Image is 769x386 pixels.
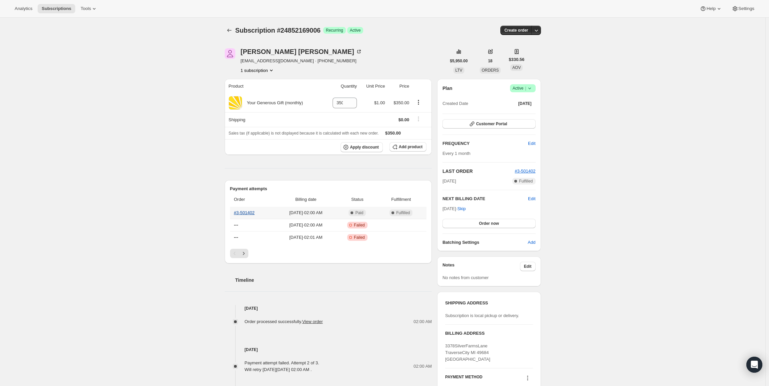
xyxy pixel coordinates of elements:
[500,26,532,35] button: Create order
[234,222,238,227] span: ---
[77,4,102,13] button: Tools
[445,343,490,362] span: 3378SilverFarmsLane TraverseCity MI 49684 [GEOGRAPHIC_DATA]
[525,86,526,91] span: |
[482,68,499,73] span: ORDERS
[515,169,535,174] a: #3-501402
[442,195,528,202] h2: NEXT BILLING DATE
[225,48,235,59] span: Kathryn Miller
[42,6,71,11] span: Subscriptions
[230,249,427,258] nav: Pagination
[453,203,470,214] button: Skip
[442,151,470,156] span: Every 1 month
[455,68,462,73] span: LTV
[442,239,528,246] h6: Batching Settings
[706,6,715,11] span: Help
[488,58,492,64] span: 18
[479,221,499,226] span: Order now
[442,140,528,147] h2: FREQUENCY
[277,196,335,203] span: Billing date
[476,121,507,127] span: Customer Portal
[515,168,535,175] button: #3-501402
[234,235,238,240] span: ---
[442,119,535,129] button: Customer Portal
[518,101,532,106] span: [DATE]
[241,48,362,55] div: [PERSON_NAME] [PERSON_NAME]
[354,235,365,240] span: Failed
[445,374,482,383] h3: PAYMENT METHOD
[450,58,468,64] span: $5,950.00
[235,27,321,34] span: Subscription #24852169006
[524,264,532,269] span: Edit
[11,4,36,13] button: Analytics
[442,85,452,92] h2: Plan
[696,4,726,13] button: Help
[350,145,379,150] span: Apply discount
[520,262,536,271] button: Edit
[442,100,468,107] span: Created Date
[234,210,255,215] a: #3-501402
[398,117,409,122] span: $0.00
[350,28,361,33] span: Active
[442,168,515,175] h2: LAST ORDER
[245,360,319,373] div: Payment attempt failed. Attempt 2 of 3. Will retry [DATE][DATE] 02:00 AM .
[738,6,754,11] span: Settings
[524,237,539,248] button: Add
[445,313,519,318] span: Subscription is local pickup or delivery.
[380,196,422,203] span: Fulfillment
[728,4,758,13] button: Settings
[15,6,32,11] span: Analytics
[355,210,363,215] span: Paid
[302,319,323,324] a: View order
[442,219,535,228] button: Order now
[81,6,91,11] span: Tools
[396,210,410,215] span: Fulfilled
[445,300,533,306] h3: SHIPPING ADDRESS
[359,79,387,94] th: Unit Price
[385,131,401,136] span: $350.00
[513,85,533,92] span: Active
[484,56,496,66] button: 18
[239,249,248,258] button: Next
[524,138,539,149] button: Edit
[519,179,533,184] span: Fulfilled
[230,192,275,207] th: Order
[504,28,528,33] span: Create order
[277,222,335,228] span: [DATE] · 02:00 AM
[225,305,432,312] h4: [DATE]
[341,142,383,152] button: Apply discount
[413,363,432,370] span: 02:00 AM
[225,79,324,94] th: Product
[225,26,234,35] button: Subscriptions
[324,79,359,94] th: Quantity
[242,100,303,106] div: Your Generous Gift (monthly)
[445,330,533,337] h3: BILLING ADDRESS
[509,56,524,63] span: $330.56
[387,79,411,94] th: Price
[241,58,362,64] span: [EMAIL_ADDRESS][DOMAIN_NAME] · [PHONE_NUMBER]
[339,196,376,203] span: Status
[399,144,422,150] span: Add product
[446,56,472,66] button: $5,950.00
[225,346,432,353] h4: [DATE]
[413,99,424,106] button: Product actions
[442,275,489,280] span: No notes from customer
[413,115,424,123] button: Shipping actions
[245,319,323,324] span: Order processed successfully.
[528,195,535,202] button: Edit
[38,4,75,13] button: Subscriptions
[514,99,536,108] button: [DATE]
[277,209,335,216] span: [DATE] · 02:00 AM
[393,100,409,105] span: $350.00
[389,142,426,152] button: Add product
[241,67,275,74] button: Product actions
[512,65,521,70] span: AOV
[528,239,535,246] span: Add
[354,222,365,228] span: Failed
[235,277,432,283] h2: Timeline
[225,112,324,127] th: Shipping
[326,28,343,33] span: Recurring
[457,205,466,212] span: Skip
[277,234,335,241] span: [DATE] · 02:01 AM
